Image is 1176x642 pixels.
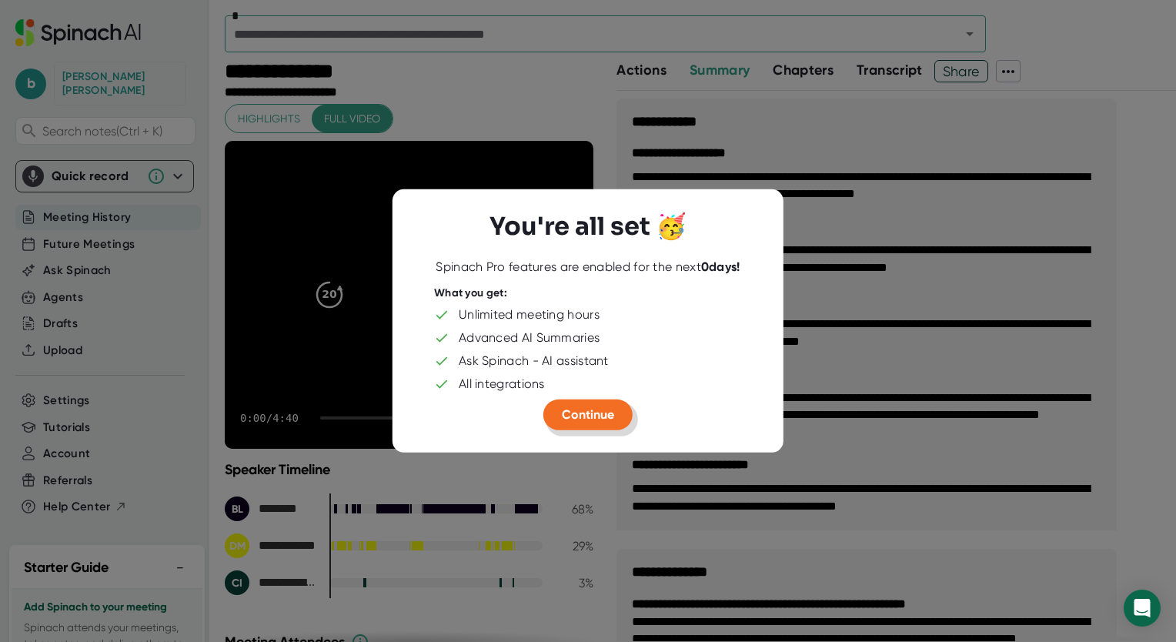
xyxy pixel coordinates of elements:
[562,407,614,422] span: Continue
[701,259,740,273] b: 0 days!
[459,307,600,323] div: Unlimited meeting hours
[459,330,600,346] div: Advanced AI Summaries
[436,259,740,274] div: Spinach Pro features are enabled for the next
[489,212,687,241] h3: You're all set 🥳
[434,286,507,299] div: What you get:
[543,400,633,430] button: Continue
[459,376,545,392] div: All integrations
[459,353,609,369] div: Ask Spinach - AI assistant
[1124,590,1161,627] div: Open Intercom Messenger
